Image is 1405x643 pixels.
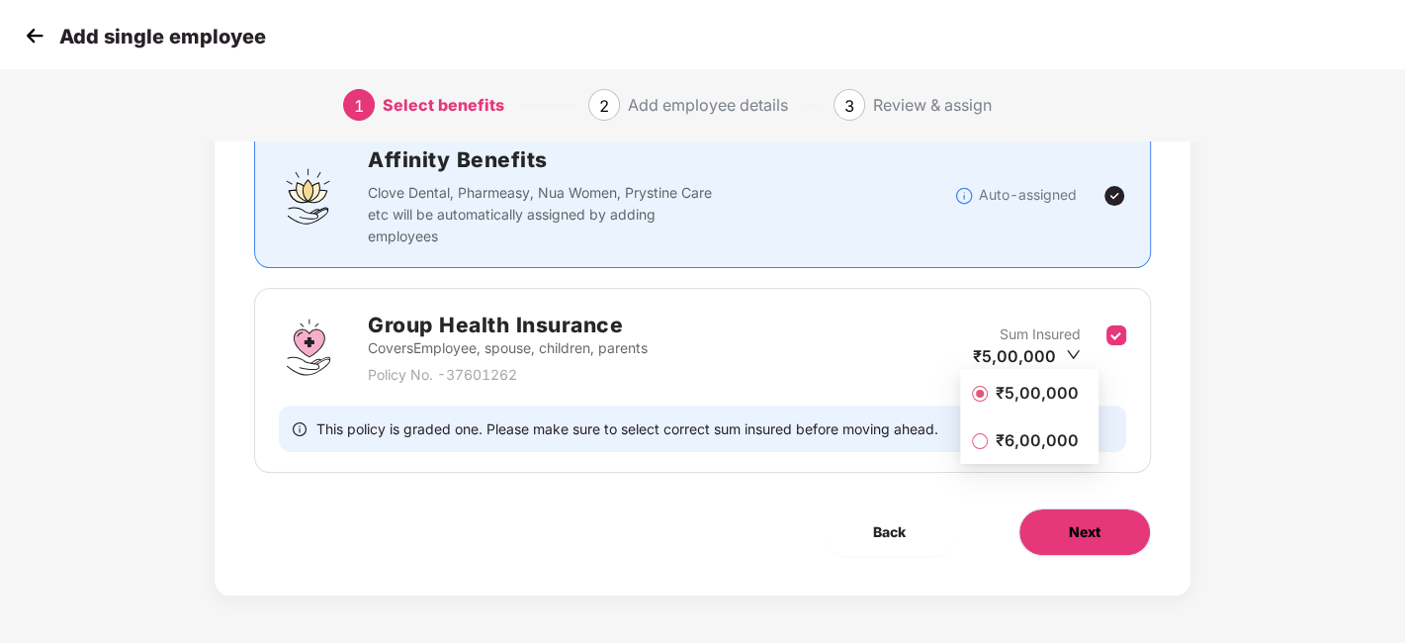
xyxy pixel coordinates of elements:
span: info-circle [293,419,307,438]
span: 3 [844,96,854,116]
div: Review & assign [873,89,992,121]
span: Back [873,521,906,543]
img: svg+xml;base64,PHN2ZyBpZD0iQWZmaW5pdHlfQmVuZWZpdHMiIGRhdGEtbmFtZT0iQWZmaW5pdHkgQmVuZWZpdHMiIHhtbG... [279,166,338,226]
span: 2 [599,96,609,116]
span: Next [1069,521,1100,543]
h2: Affinity Benefits [368,143,954,176]
span: ₹6,00,000 [988,429,1087,451]
div: Add employee details [628,89,788,121]
span: ₹5,00,000 [988,382,1087,404]
span: 1 [354,96,364,116]
span: down [1066,347,1081,362]
p: Sum Insured [1000,323,1081,345]
img: svg+xml;base64,PHN2ZyBpZD0iSW5mb18tXzMyeDMyIiBkYXRhLW5hbWU9IkluZm8gLSAzMngzMiIgeG1sbnM9Imh0dHA6Ly... [954,186,974,206]
h2: Group Health Insurance [368,309,648,341]
div: ₹5,00,000 [973,345,1081,367]
button: Next [1018,508,1151,556]
div: Select benefits [383,89,504,121]
p: Add single employee [59,25,266,48]
p: Auto-assigned [979,184,1077,206]
p: Clove Dental, Pharmeasy, Nua Women, Prystine Care etc will be automatically assigned by adding em... [368,182,720,247]
img: svg+xml;base64,PHN2ZyBpZD0iVGljay0yNHgyNCIgeG1sbnM9Imh0dHA6Ly93d3cudzMub3JnLzIwMDAvc3ZnIiB3aWR0aD... [1102,184,1126,208]
p: Policy No. - 37601262 [368,364,648,386]
p: Covers Employee, spouse, children, parents [368,337,648,359]
button: Back [824,508,955,556]
img: svg+xml;base64,PHN2ZyB4bWxucz0iaHR0cDovL3d3dy53My5vcmcvMjAwMC9zdmciIHdpZHRoPSIzMCIgaGVpZ2h0PSIzMC... [20,21,49,50]
span: This policy is graded one. Please make sure to select correct sum insured before moving ahead. [316,419,938,438]
img: svg+xml;base64,PHN2ZyBpZD0iR3JvdXBfSGVhbHRoX0luc3VyYW5jZSIgZGF0YS1uYW1lPSJHcm91cCBIZWFsdGggSW5zdX... [279,318,338,377]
